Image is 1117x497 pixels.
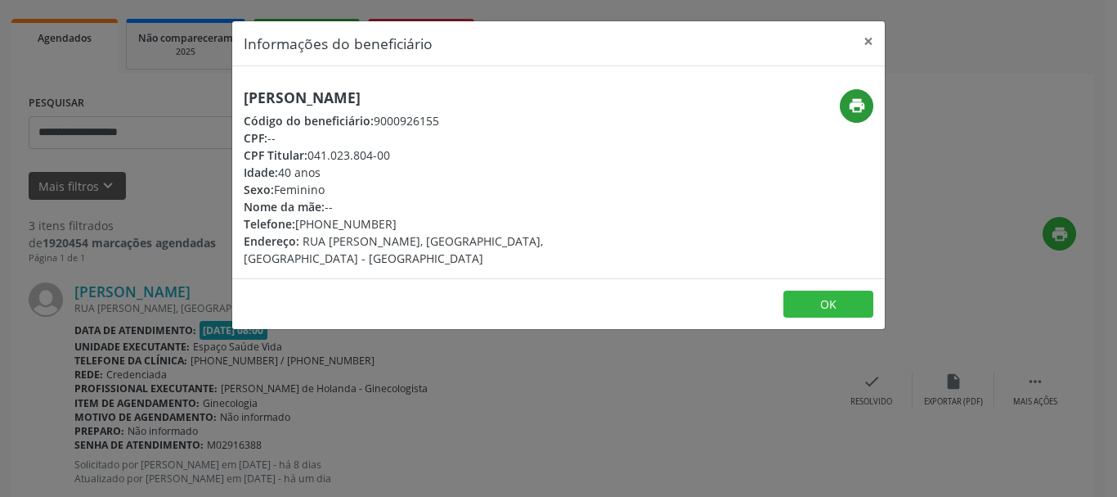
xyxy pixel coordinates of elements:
[783,291,873,319] button: OK
[840,89,873,123] button: print
[244,164,656,181] div: 40 anos
[244,198,656,215] div: --
[244,233,299,249] span: Endereço:
[244,89,656,106] h5: [PERSON_NAME]
[244,215,656,233] div: [PHONE_NUMBER]
[244,112,656,129] div: 9000926155
[244,33,433,54] h5: Informações do beneficiário
[244,182,274,197] span: Sexo:
[244,165,278,180] span: Idade:
[244,147,307,163] span: CPF Titular:
[848,97,866,115] i: print
[244,216,295,232] span: Telefone:
[244,181,656,198] div: Feminino
[244,147,656,164] div: 041.023.804-00
[244,199,325,215] span: Nome da mãe:
[244,233,543,266] span: RUA [PERSON_NAME], [GEOGRAPHIC_DATA], [GEOGRAPHIC_DATA] - [GEOGRAPHIC_DATA]
[852,21,885,61] button: Close
[244,113,374,129] span: Código do beneficiário:
[244,129,656,147] div: --
[244,130,267,146] span: CPF:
